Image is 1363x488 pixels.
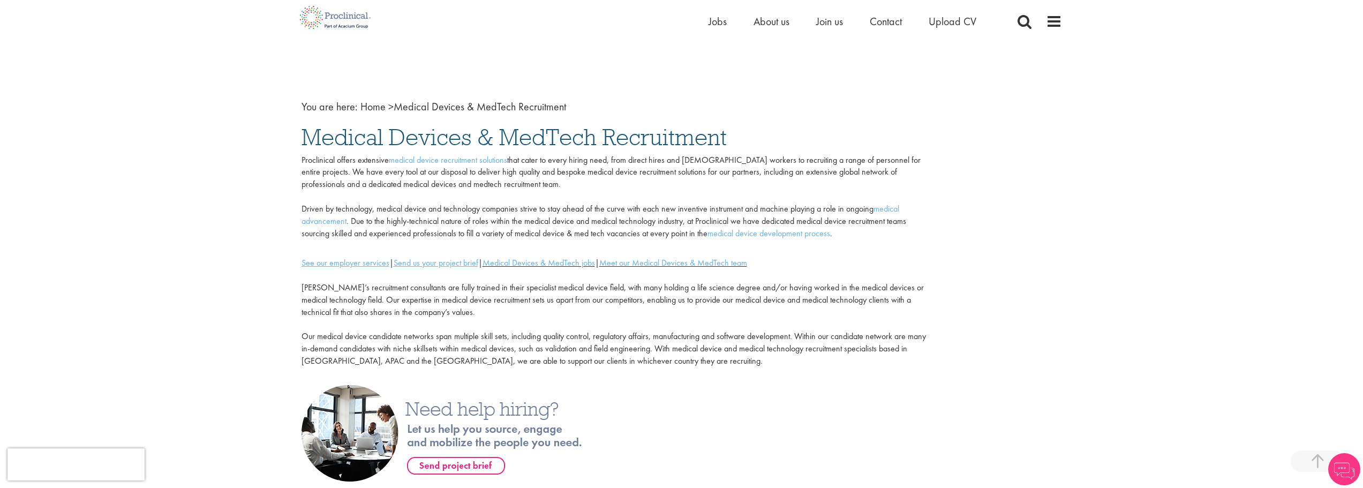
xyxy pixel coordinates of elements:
[1328,453,1360,485] img: Chatbot
[302,154,932,240] p: Proclinical offers extensive that cater to every hiring need, from direct hires and [DEMOGRAPHIC_...
[394,257,478,268] a: Send us your project brief
[870,14,902,28] a: Contact
[599,257,747,268] a: Meet our Medical Devices & MedTech team
[302,257,389,268] a: See our employer services
[816,14,843,28] a: Join us
[929,14,976,28] a: Upload CV
[360,100,386,114] a: breadcrumb link to Home
[707,228,830,239] a: medical device development process
[483,257,595,268] a: Medical Devices & MedTech jobs
[302,269,932,380] p: [PERSON_NAME]’s recruitment consultants are fully trained in their specialist medical device fiel...
[389,154,507,166] a: medical device recruitment solutions
[7,448,145,481] iframe: reCAPTCHA
[360,100,566,114] span: Medical Devices & MedTech Recruitment
[302,203,899,227] a: medical advancement
[388,100,394,114] span: >
[754,14,789,28] a: About us
[709,14,727,28] a: Jobs
[302,100,358,114] span: You are here:
[302,257,932,269] div: | | |
[302,123,727,152] span: Medical Devices & MedTech Recruitment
